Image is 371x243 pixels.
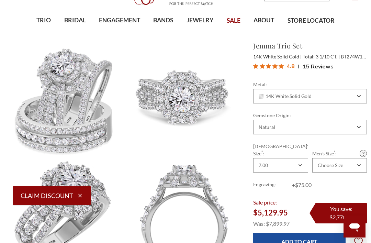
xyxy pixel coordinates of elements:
[180,9,220,32] a: JEWELRY
[266,220,290,227] span: $7,899.97
[253,41,367,51] h1: Jemma Trio Set
[253,81,367,88] label: Metal:
[254,16,274,25] span: ABOUT
[288,16,335,25] span: STORE LOCATOR
[227,16,240,25] span: SALE
[253,61,334,71] button: Rated 4.8 out of 5 stars from 15 reviews. Jump to reviews.
[312,150,367,157] label: Men's Size :
[312,158,367,173] div: Combobox
[281,10,341,32] a: STORE LOCATOR
[247,9,281,32] a: ABOUT
[57,9,92,32] a: BRIDAL
[344,216,366,238] iframe: Button to launch messaging window
[92,9,147,32] a: ENGAGEMENT
[253,54,302,59] span: 14K White Solid Gold
[253,181,282,189] label: Engraving:
[30,9,57,32] a: TRIO
[259,163,268,168] div: 7.00
[253,143,308,157] label: [DEMOGRAPHIC_DATA]' Size :
[124,41,242,159] img: Photo of Jemma 3 1/10 ct tw. Round Solitaire Trio Set 14K White Gold [BT274WE-R070]
[259,124,275,130] div: Natural
[147,9,180,32] a: BANDS
[220,10,247,32] a: SALE
[360,150,367,157] a: Size Guide
[282,181,312,189] label: +$75.00
[153,16,173,25] span: BANDS
[303,54,340,59] span: Total: 3 1/10 CT.
[36,16,51,25] span: TRIO
[303,61,334,71] span: 15 Reviews
[253,158,308,173] div: Combobox
[64,16,86,25] span: BRIDAL
[329,206,353,220] span: You save: $2,770.02
[13,186,91,205] button: Claim Discount
[253,199,277,206] span: Sale price:
[253,112,367,119] label: Gemstone Origin:
[99,16,140,25] span: ENGAGEMENT
[253,208,288,217] span: $5,129.95
[286,62,295,70] span: 4.8
[318,163,343,168] div: Choose Size
[259,93,312,99] span: 14K White Solid Gold
[253,89,367,103] div: Combobox
[187,16,214,25] span: JEWELRY
[253,220,265,227] span: Was:
[4,41,123,159] img: Photo of Jemma 3 1/10 ct tw. Round Solitaire Trio Set 14K White Gold [BT274W-R070]
[253,120,367,134] div: Combobox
